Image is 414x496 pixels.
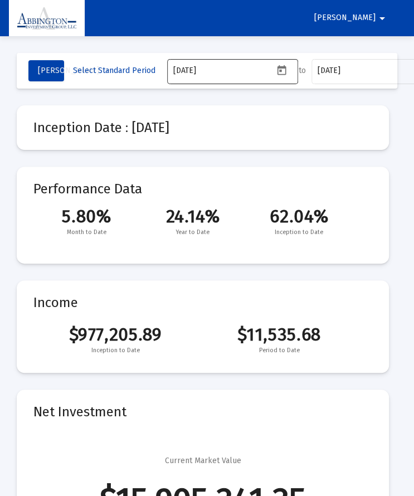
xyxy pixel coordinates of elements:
label: to [298,66,306,75]
div: Current Market Value [165,455,241,466]
span: 24.14% [140,206,246,227]
mat-icon: arrow_drop_down [376,7,389,30]
span: [PERSON_NAME] [314,13,376,23]
span: Inception to Date [246,227,352,238]
mat-card-title: Performance Data [33,183,372,238]
span: Period to Date [197,345,361,356]
span: $11,535.68 [197,324,361,345]
input: Select a date [173,66,274,75]
button: [PERSON_NAME] [301,7,402,29]
span: $977,205.89 [33,324,197,345]
span: Select Standard Period [73,66,155,75]
mat-card-title: Net Investment [33,406,372,417]
img: Dashboard [17,7,76,30]
button: [PERSON_NAME] [28,60,64,81]
span: [PERSON_NAME] [38,66,99,75]
span: 62.04% [246,206,352,227]
span: Inception to Date [33,345,197,356]
button: Open calendar [274,62,290,78]
span: Month to Date [33,227,140,238]
mat-card-title: Inception Date : [DATE] [33,122,372,133]
mat-card-title: Income [33,297,372,308]
span: 5.80% [33,206,140,227]
span: Year to Date [140,227,246,238]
